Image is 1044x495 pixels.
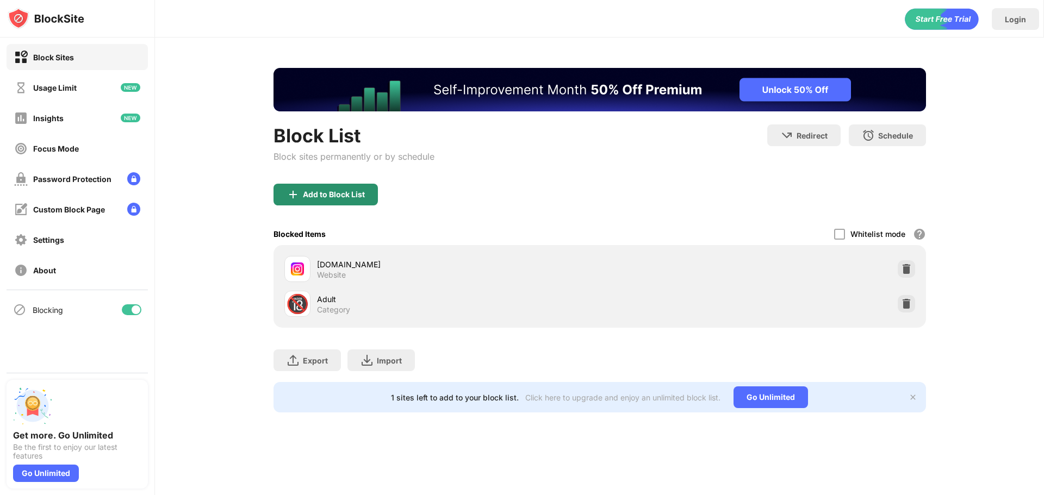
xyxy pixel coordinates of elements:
div: animation [905,8,979,30]
div: Import [377,356,402,365]
div: About [33,266,56,275]
img: lock-menu.svg [127,203,140,216]
div: Website [317,270,346,280]
img: favicons [291,262,304,275]
div: Focus Mode [33,144,79,153]
div: Whitelist mode [850,229,905,239]
div: 1 sites left to add to your block list. [391,393,519,402]
div: Export [303,356,328,365]
div: Blocking [33,305,63,315]
div: Settings [33,235,64,245]
iframe: Banner [274,68,926,111]
div: Login [1005,15,1026,24]
div: Add to Block List [303,190,365,199]
div: Click here to upgrade and enjoy an unlimited block list. [525,393,720,402]
div: Be the first to enjoy our latest features [13,443,141,460]
div: Blocked Items [274,229,326,239]
div: Password Protection [33,174,111,184]
img: time-usage-off.svg [14,81,28,95]
img: new-icon.svg [121,83,140,92]
img: push-unlimited.svg [13,386,52,425]
img: about-off.svg [14,264,28,277]
img: x-button.svg [909,393,917,402]
img: focus-off.svg [14,142,28,155]
img: new-icon.svg [121,114,140,122]
div: [DOMAIN_NAME] [317,259,600,270]
div: Get more. Go Unlimited [13,430,141,441]
div: Go Unlimited [13,465,79,482]
img: insights-off.svg [14,111,28,125]
div: Schedule [878,131,913,140]
img: settings-off.svg [14,233,28,247]
img: lock-menu.svg [127,172,140,185]
img: blocking-icon.svg [13,303,26,316]
div: Go Unlimited [734,386,808,408]
div: Redirect [797,131,828,140]
img: block-on.svg [14,51,28,64]
img: customize-block-page-off.svg [14,203,28,216]
div: Category [317,305,350,315]
div: Block Sites [33,53,74,62]
div: Block sites permanently or by schedule [274,151,434,162]
div: Adult [317,293,600,305]
img: logo-blocksite.svg [8,8,84,29]
div: 🔞 [286,293,309,315]
div: Insights [33,114,64,123]
div: Usage Limit [33,83,77,92]
img: password-protection-off.svg [14,172,28,186]
div: Custom Block Page [33,205,105,214]
div: Block List [274,124,434,147]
